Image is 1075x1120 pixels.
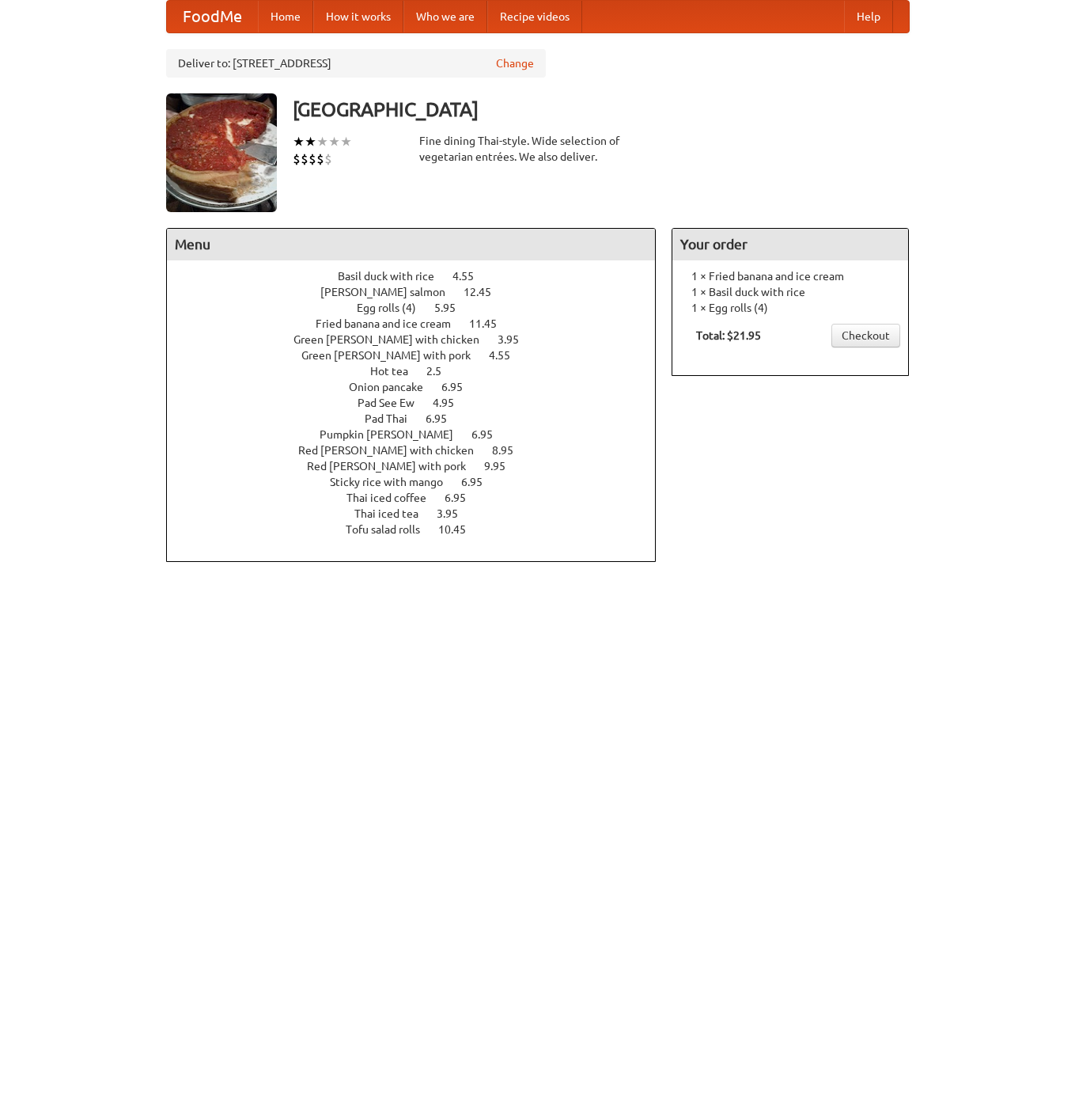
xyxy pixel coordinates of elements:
[471,428,509,441] span: 6.95
[437,507,474,520] span: 3.95
[349,381,439,393] span: Onion pancake
[330,476,459,488] span: Sticky rice with mango
[419,133,657,165] div: Fine dining Thai-style. Wide selection of vegetarian entrées. We also deliver.
[370,365,471,378] a: Hot tea 2.5
[324,150,332,168] li: $
[166,49,546,78] div: Deliver to: [STREET_ADDRESS]
[498,333,535,346] span: 3.95
[320,286,461,298] span: [PERSON_NAME] salmon
[441,381,479,393] span: 6.95
[365,412,476,425] a: Pad Thai 6.95
[487,1,582,32] a: Recipe videos
[320,428,522,441] a: Pumpkin [PERSON_NAME] 6.95
[354,507,487,520] a: Thai iced tea 3.95
[330,476,512,488] a: Sticky rice with mango 6.95
[492,444,529,457] span: 8.95
[320,286,520,298] a: [PERSON_NAME] salmon 12.45
[358,397,430,409] span: Pad See Ew
[357,302,432,314] span: Egg rolls (4)
[484,460,521,473] span: 9.95
[438,523,482,536] span: 10.45
[452,270,490,283] span: 4.55
[166,93,277,212] img: angular.jpg
[370,365,424,378] span: Hot tea
[354,507,434,520] span: Thai iced tea
[316,317,467,330] span: Fried banana and ice cream
[349,381,492,393] a: Onion pancake 6.95
[680,300,900,316] li: 1 × Egg rolls (4)
[305,133,316,150] li: ★
[365,412,423,425] span: Pad Thai
[316,150,324,168] li: $
[298,444,490,457] span: Red [PERSON_NAME] with chicken
[301,349,539,362] a: Green [PERSON_NAME] with pork 4.55
[316,133,328,150] li: ★
[672,229,908,260] h4: Your order
[346,523,436,536] span: Tofu salad rolls
[293,333,495,346] span: Green [PERSON_NAME] with chicken
[461,476,498,488] span: 6.95
[445,492,482,504] span: 6.95
[403,1,487,32] a: Who we are
[308,150,316,168] li: $
[328,133,340,150] li: ★
[338,270,450,283] span: Basil duck with rice
[844,1,893,32] a: Help
[313,1,403,32] a: How it works
[316,317,526,330] a: Fried banana and ice cream 11.45
[298,444,543,457] a: Red [PERSON_NAME] with chicken 8.95
[301,150,308,168] li: $
[680,268,900,284] li: 1 × Fried banana and ice cream
[680,284,900,300] li: 1 × Basil duck with rice
[469,317,513,330] span: 11.45
[307,460,482,473] span: Red [PERSON_NAME] with pork
[426,365,457,378] span: 2.5
[307,460,535,473] a: Red [PERSON_NAME] with pork 9.95
[464,286,507,298] span: 12.45
[340,133,352,150] li: ★
[346,492,442,504] span: Thai iced coffee
[831,324,900,347] a: Checkout
[293,133,305,150] li: ★
[434,302,471,314] span: 5.95
[357,302,485,314] a: Egg rolls (4) 5.95
[489,349,526,362] span: 4.55
[496,55,534,71] a: Change
[167,229,656,260] h4: Menu
[301,349,486,362] span: Green [PERSON_NAME] with pork
[258,1,313,32] a: Home
[433,397,470,409] span: 4.95
[320,428,469,441] span: Pumpkin [PERSON_NAME]
[338,270,503,283] a: Basil duck with rice 4.55
[346,492,495,504] a: Thai iced coffee 6.95
[426,412,463,425] span: 6.95
[346,523,495,536] a: Tofu salad rolls 10.45
[293,93,910,125] h3: [GEOGRAPHIC_DATA]
[293,150,301,168] li: $
[358,397,483,409] a: Pad See Ew 4.95
[696,329,761,342] b: Total: $21.95
[293,333,548,346] a: Green [PERSON_NAME] with chicken 3.95
[167,1,258,32] a: FoodMe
